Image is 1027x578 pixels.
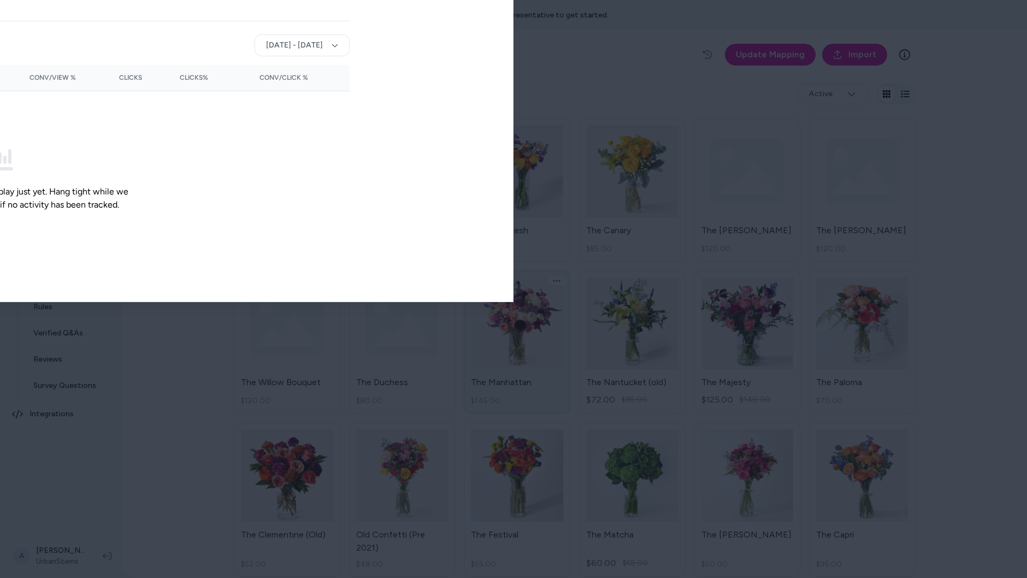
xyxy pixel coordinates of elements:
[259,73,308,82] span: Conv/Click %
[160,69,208,86] button: Clicks%
[180,73,208,82] span: Clicks%
[119,73,142,82] span: Clicks
[255,34,350,56] button: [DATE] - [DATE]
[226,69,308,86] button: Conv/Click %
[93,69,142,86] button: Clicks
[29,73,76,82] span: Conv/View %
